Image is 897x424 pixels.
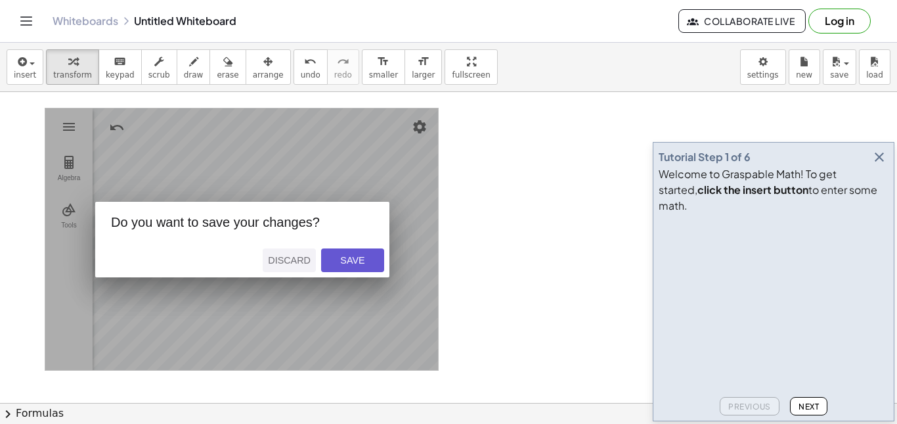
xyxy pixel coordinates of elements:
[747,70,779,80] span: settings
[830,70,848,80] span: save
[697,183,808,197] b: click the insert button
[177,49,211,85] button: draw
[148,70,170,80] span: scrub
[377,54,389,70] i: format_size
[789,49,820,85] button: new
[412,70,435,80] span: larger
[46,49,99,85] button: transform
[321,248,384,272] button: Save
[209,49,246,85] button: erase
[53,14,118,28] a: Whiteboards
[53,70,92,80] span: transform
[268,255,311,266] div: Discard
[369,70,398,80] span: smaller
[304,54,317,70] i: undo
[790,397,827,415] button: Next
[246,49,291,85] button: arrange
[253,70,284,80] span: arrange
[217,70,238,80] span: erase
[866,70,883,80] span: load
[678,9,806,33] button: Collaborate Live
[141,49,177,85] button: scrub
[337,54,349,70] i: redo
[362,49,405,85] button: format_sizesmaller
[689,15,795,27] span: Collaborate Live
[823,49,856,85] button: save
[799,402,819,412] span: Next
[301,70,320,80] span: undo
[808,9,871,34] button: Log in
[659,149,751,165] div: Tutorial Step 1 of 6
[263,248,316,272] button: Discard
[659,166,888,214] div: Welcome to Graspable Math! To get started, to enter some math.
[106,70,135,80] span: keypad
[16,11,37,32] button: Toggle navigation
[405,49,442,85] button: format_sizelarger
[294,49,328,85] button: undoundo
[417,54,429,70] i: format_size
[452,70,490,80] span: fullscreen
[740,49,786,85] button: settings
[111,215,389,230] div: Do you want to save your changes?
[796,70,812,80] span: new
[859,49,890,85] button: load
[45,108,439,371] div: Geometry
[184,70,204,80] span: draw
[98,49,142,85] button: keyboardkeypad
[7,49,43,85] button: insert
[334,70,352,80] span: redo
[114,54,126,70] i: keyboard
[445,49,497,85] button: fullscreen
[327,49,359,85] button: redoredo
[14,70,36,80] span: insert
[332,255,374,266] div: Save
